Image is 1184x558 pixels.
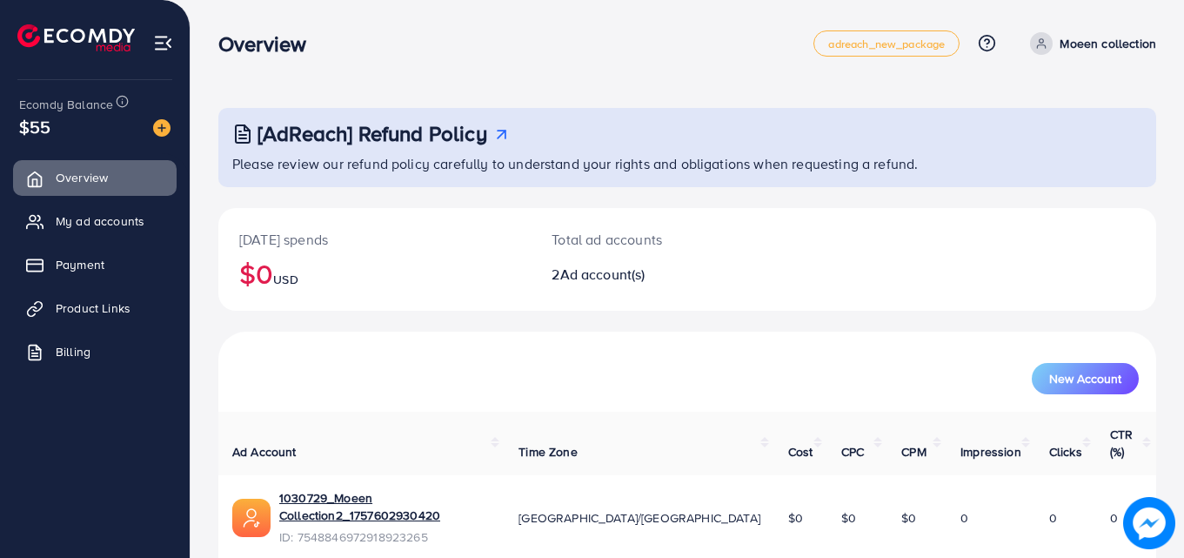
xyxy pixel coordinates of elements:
[153,33,173,53] img: menu
[17,24,135,51] img: logo
[56,169,108,186] span: Overview
[960,443,1021,461] span: Impression
[1110,426,1133,461] span: CTR (%)
[1123,497,1175,549] img: image
[279,528,491,546] span: ID: 7548846972918923265
[828,38,945,50] span: adreach_new_package
[232,499,271,537] img: ic-ads-acc.e4c84228.svg
[1032,363,1139,394] button: New Account
[518,509,760,527] span: [GEOGRAPHIC_DATA]/[GEOGRAPHIC_DATA]
[518,443,577,461] span: Time Zone
[841,509,856,527] span: $0
[841,443,864,461] span: CPC
[56,212,144,230] span: My ad accounts
[258,121,487,146] h3: [AdReach] Refund Policy
[13,247,177,282] a: Payment
[239,229,510,250] p: [DATE] spends
[19,114,50,139] span: $55
[1110,509,1118,527] span: 0
[239,257,510,290] h2: $0
[19,96,113,113] span: Ecomdy Balance
[13,334,177,369] a: Billing
[218,31,320,57] h3: Overview
[273,271,298,288] span: USD
[1049,443,1082,461] span: Clicks
[279,489,491,525] a: 1030729_Moeen Collection2_1757602930420
[56,299,130,317] span: Product Links
[788,509,803,527] span: $0
[901,509,916,527] span: $0
[13,160,177,195] a: Overview
[232,153,1146,174] p: Please review our refund policy carefully to understand your rights and obligations when requesti...
[1049,509,1057,527] span: 0
[1049,373,1121,385] span: New Account
[813,30,960,57] a: adreach_new_package
[153,119,171,137] img: image
[552,229,745,250] p: Total ad accounts
[560,265,646,284] span: Ad account(s)
[13,291,177,326] a: Product Links
[1023,32,1156,55] a: Moeen collection
[56,256,104,273] span: Payment
[1060,33,1156,54] p: Moeen collection
[232,443,297,461] span: Ad Account
[56,343,90,360] span: Billing
[788,443,813,461] span: Cost
[13,204,177,239] a: My ad accounts
[960,509,968,527] span: 0
[552,266,745,283] h2: 2
[901,443,926,461] span: CPM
